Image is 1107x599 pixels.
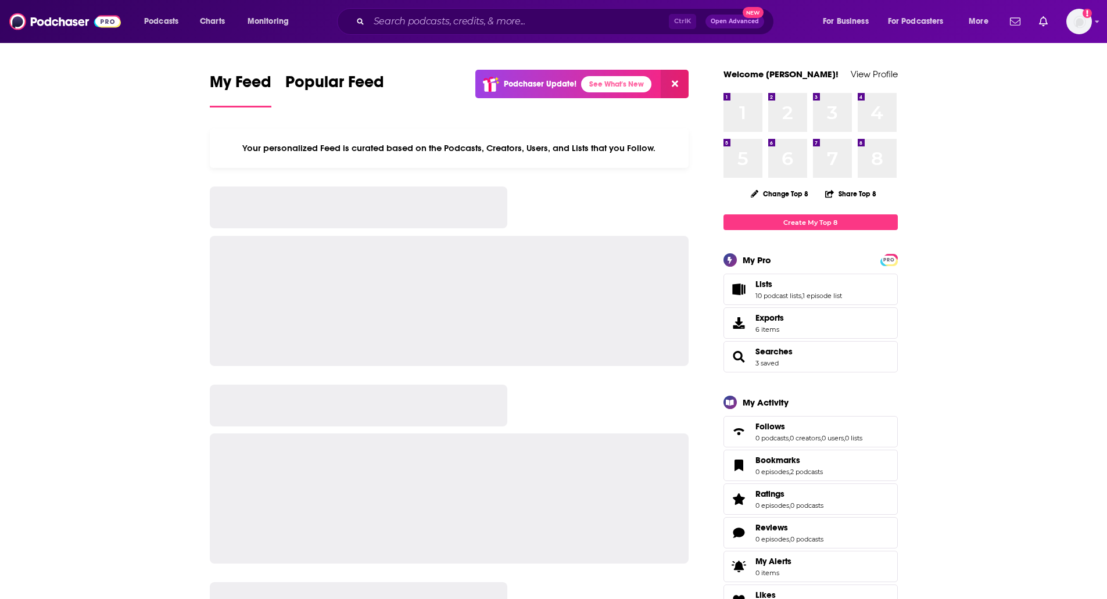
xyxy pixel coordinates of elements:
[723,341,898,372] span: Searches
[755,292,801,300] a: 10 podcast lists
[755,522,823,533] a: Reviews
[789,434,790,442] span: ,
[705,15,764,28] button: Open AdvancedNew
[755,569,791,577] span: 0 items
[369,12,669,31] input: Search podcasts, credits, & more...
[728,424,751,440] a: Follows
[790,468,823,476] a: 2 podcasts
[821,434,822,442] span: ,
[723,551,898,582] a: My Alerts
[755,556,791,566] span: My Alerts
[888,13,944,30] span: For Podcasters
[723,450,898,481] span: Bookmarks
[755,434,789,442] a: 0 podcasts
[1066,9,1092,34] img: User Profile
[801,292,803,300] span: ,
[723,307,898,339] a: Exports
[755,455,823,465] a: Bookmarks
[210,72,271,99] span: My Feed
[961,12,1003,31] button: open menu
[755,359,779,367] a: 3 saved
[239,12,304,31] button: open menu
[755,522,788,533] span: Reviews
[882,255,896,264] a: PRO
[744,186,816,201] button: Change Top 8
[210,128,689,168] div: Your personalized Feed is curated based on the Podcasts, Creators, Users, and Lists that you Follow.
[136,12,194,31] button: open menu
[790,501,823,510] a: 0 podcasts
[790,535,823,543] a: 0 podcasts
[723,517,898,548] span: Reviews
[755,279,842,289] a: Lists
[825,182,877,205] button: Share Top 8
[755,421,862,432] a: Follows
[728,315,751,331] span: Exports
[880,12,961,31] button: open menu
[723,416,898,447] span: Follows
[200,13,225,30] span: Charts
[9,10,121,33] img: Podchaser - Follow, Share and Rate Podcasts
[728,491,751,507] a: Ratings
[348,8,785,35] div: Search podcasts, credits, & more...
[789,501,790,510] span: ,
[504,79,576,89] p: Podchaser Update!
[669,14,696,29] span: Ctrl K
[723,214,898,230] a: Create My Top 8
[728,349,751,365] a: Searches
[755,489,823,499] a: Ratings
[1083,9,1092,18] svg: Add a profile image
[144,13,178,30] span: Podcasts
[755,489,784,499] span: Ratings
[723,69,839,80] a: Welcome [PERSON_NAME]!
[823,13,869,30] span: For Business
[755,421,785,432] span: Follows
[743,7,764,18] span: New
[1034,12,1052,31] a: Show notifications dropdown
[755,325,784,333] span: 6 items
[743,397,789,408] div: My Activity
[728,457,751,474] a: Bookmarks
[790,434,821,442] a: 0 creators
[755,468,789,476] a: 0 episodes
[755,313,784,323] span: Exports
[844,434,845,442] span: ,
[581,76,651,92] a: See What's New
[711,19,759,24] span: Open Advanced
[803,292,842,300] a: 1 episode list
[210,72,271,107] a: My Feed
[789,535,790,543] span: ,
[851,69,898,80] a: View Profile
[755,346,793,357] a: Searches
[755,455,800,465] span: Bookmarks
[845,434,862,442] a: 0 lists
[789,468,790,476] span: ,
[1066,9,1092,34] span: Logged in as gabrielle.gantz
[728,525,751,541] a: Reviews
[723,274,898,305] span: Lists
[1066,9,1092,34] button: Show profile menu
[728,558,751,575] span: My Alerts
[192,12,232,31] a: Charts
[755,535,789,543] a: 0 episodes
[1005,12,1025,31] a: Show notifications dropdown
[728,281,751,297] a: Lists
[723,483,898,515] span: Ratings
[969,13,988,30] span: More
[822,434,844,442] a: 0 users
[755,279,772,289] span: Lists
[285,72,384,107] a: Popular Feed
[755,501,789,510] a: 0 episodes
[882,256,896,264] span: PRO
[743,254,771,266] div: My Pro
[248,13,289,30] span: Monitoring
[285,72,384,99] span: Popular Feed
[815,12,883,31] button: open menu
